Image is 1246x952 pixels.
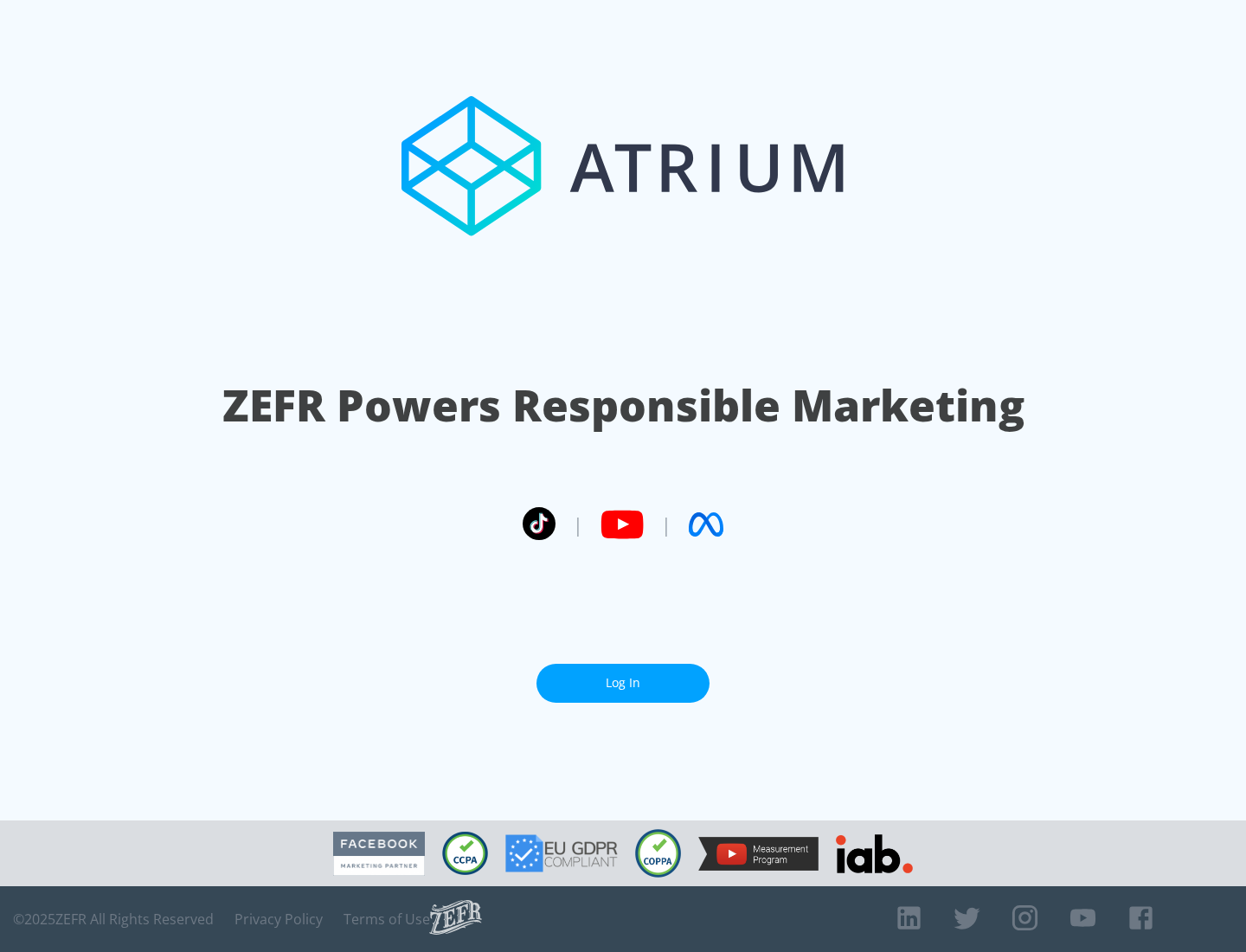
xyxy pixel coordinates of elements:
span: | [573,511,583,537]
a: Terms of Use [344,910,430,928]
a: Privacy Policy [234,910,323,928]
span: | [661,511,671,537]
img: CCPA Compliant [442,832,488,875]
img: Facebook Marketing Partner [333,832,425,876]
img: YouTube Measurement Program [698,837,819,871]
span: © 2025 ZEFR All Rights Reserved [13,910,214,928]
img: COPPA Compliant [635,829,681,878]
img: GDPR Compliant [505,834,618,872]
h1: ZEFR Powers Responsible Marketing [222,376,1024,435]
img: IAB [836,834,913,873]
a: Log In [536,664,710,703]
